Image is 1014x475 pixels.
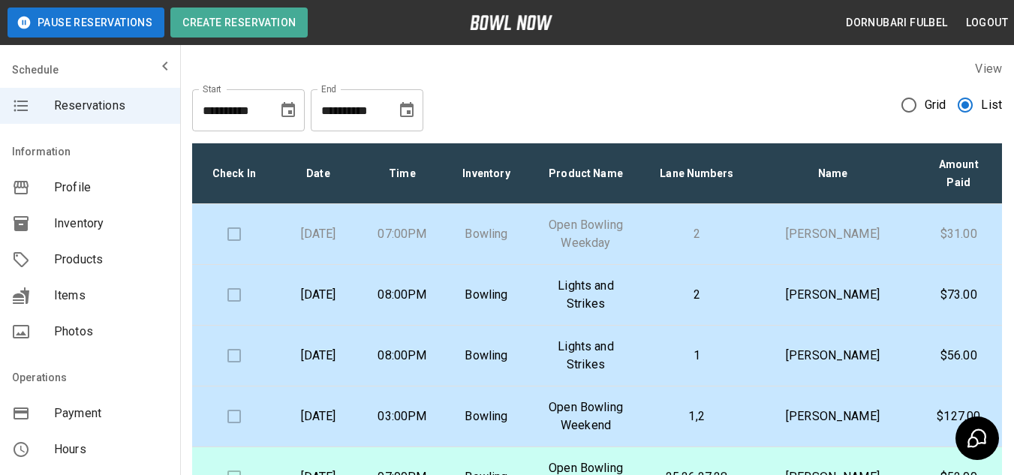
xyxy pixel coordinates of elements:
th: Check In [192,143,276,204]
span: Reservations [54,97,168,115]
p: [PERSON_NAME] [762,286,903,304]
p: $73.00 [928,286,991,304]
p: $127.00 [928,407,991,425]
span: Profile [54,179,168,197]
button: Logout [960,9,1014,37]
p: 1,2 [655,407,738,425]
img: logo [470,15,552,30]
p: [PERSON_NAME] [762,347,903,365]
th: Date [276,143,360,204]
p: Open Bowling Weekend [540,398,631,434]
span: Hours [54,440,168,458]
label: View [975,62,1002,76]
span: Photos [54,323,168,341]
button: Create Reservation [170,8,308,38]
th: Name [750,143,915,204]
th: Amount Paid [916,143,1003,204]
button: Choose date, selected date is Sep 20, 2025 [392,95,422,125]
p: 1 [655,347,738,365]
button: Pause Reservations [8,8,164,38]
p: 2 [655,286,738,304]
span: Grid [925,96,946,114]
p: 07:00PM [372,225,432,243]
th: Inventory [444,143,528,204]
p: 08:00PM [372,286,432,304]
p: 08:00PM [372,347,432,365]
button: Dornubari Fulbel [840,9,953,37]
span: Products [54,251,168,269]
p: Bowling [456,225,516,243]
p: 2 [655,225,738,243]
button: Choose date, selected date is Aug 20, 2025 [273,95,303,125]
p: Bowling [456,407,516,425]
p: [DATE] [288,347,348,365]
p: $56.00 [928,347,991,365]
p: Bowling [456,347,516,365]
p: [DATE] [288,407,348,425]
th: Time [360,143,444,204]
p: Open Bowling Weekday [540,216,631,252]
p: [DATE] [288,286,348,304]
span: Items [54,287,168,305]
span: Payment [54,404,168,422]
p: $31.00 [928,225,991,243]
span: Inventory [54,215,168,233]
th: Lane Numbers [643,143,750,204]
p: [PERSON_NAME] [762,407,903,425]
p: Lights and Strikes [540,338,631,374]
span: List [981,96,1002,114]
p: Lights and Strikes [540,277,631,313]
p: 03:00PM [372,407,432,425]
p: [PERSON_NAME] [762,225,903,243]
p: Bowling [456,286,516,304]
p: [DATE] [288,225,348,243]
th: Product Name [528,143,643,204]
